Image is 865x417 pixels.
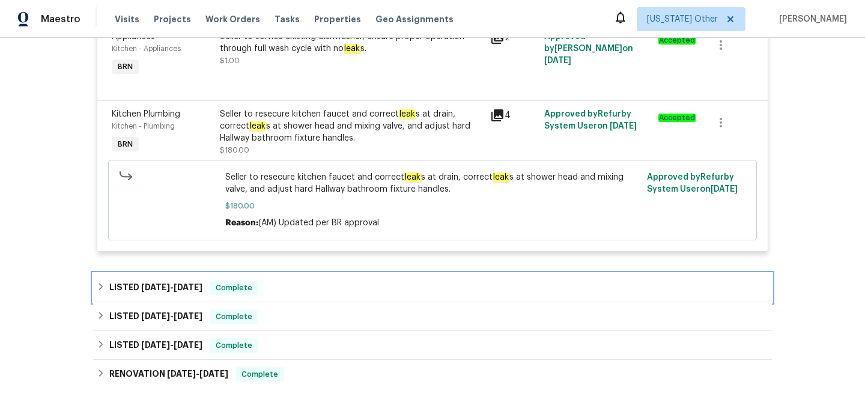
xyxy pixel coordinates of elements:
[93,360,772,389] div: RENOVATION [DATE]-[DATE]Complete
[141,283,170,291] span: [DATE]
[493,172,509,182] em: leak
[174,341,202,349] span: [DATE]
[344,44,360,53] em: leak
[112,123,175,130] span: Kitchen - Plumbing
[249,121,266,131] em: leak
[109,338,202,353] h6: LISTED
[711,185,738,193] span: [DATE]
[167,370,228,378] span: -
[167,370,196,378] span: [DATE]
[658,36,696,44] em: Accepted
[199,370,228,378] span: [DATE]
[109,367,228,382] h6: RENOVATION
[399,109,416,119] em: leak
[174,312,202,320] span: [DATE]
[258,219,379,227] span: (AM) Updated per BR approval
[220,108,483,144] div: Seller to resecure kitchen faucet and correct s at drain, correct s at shower head and mixing val...
[275,15,300,23] span: Tasks
[225,200,640,212] span: $180.00
[610,122,637,130] span: [DATE]
[225,171,640,195] span: Seller to resecure kitchen faucet and correct s at drain, correct s at shower head and mixing val...
[112,45,181,52] span: Kitchen - Appliances
[154,13,191,25] span: Projects
[647,173,738,193] span: Approved by Refurby System User on
[544,110,637,130] span: Approved by Refurby System User on
[211,282,257,294] span: Complete
[93,302,772,331] div: LISTED [DATE]-[DATE]Complete
[220,147,249,154] span: $180.00
[490,108,537,123] div: 4
[93,273,772,302] div: LISTED [DATE]-[DATE]Complete
[141,312,202,320] span: -
[658,114,696,122] em: Accepted
[174,283,202,291] span: [DATE]
[141,341,170,349] span: [DATE]
[113,138,138,150] span: BRN
[647,13,718,25] span: [US_STATE] Other
[211,311,257,323] span: Complete
[115,13,139,25] span: Visits
[93,331,772,360] div: LISTED [DATE]-[DATE]Complete
[225,219,258,227] span: Reason:
[141,283,202,291] span: -
[375,13,454,25] span: Geo Assignments
[404,172,421,182] em: leak
[109,281,202,295] h6: LISTED
[41,13,80,25] span: Maestro
[205,13,260,25] span: Work Orders
[141,312,170,320] span: [DATE]
[544,56,571,65] span: [DATE]
[113,61,138,73] span: BRN
[314,13,361,25] span: Properties
[109,309,202,324] h6: LISTED
[544,32,633,65] span: Approved by [PERSON_NAME] on
[220,57,240,64] span: $1.00
[211,339,257,352] span: Complete
[237,368,283,380] span: Complete
[774,13,847,25] span: [PERSON_NAME]
[490,31,537,45] div: 2
[220,31,483,55] div: Seller to service existing dishwasher, ensure proper operation through full wash cycle with no s.
[112,110,180,118] span: Kitchen Plumbing
[141,341,202,349] span: -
